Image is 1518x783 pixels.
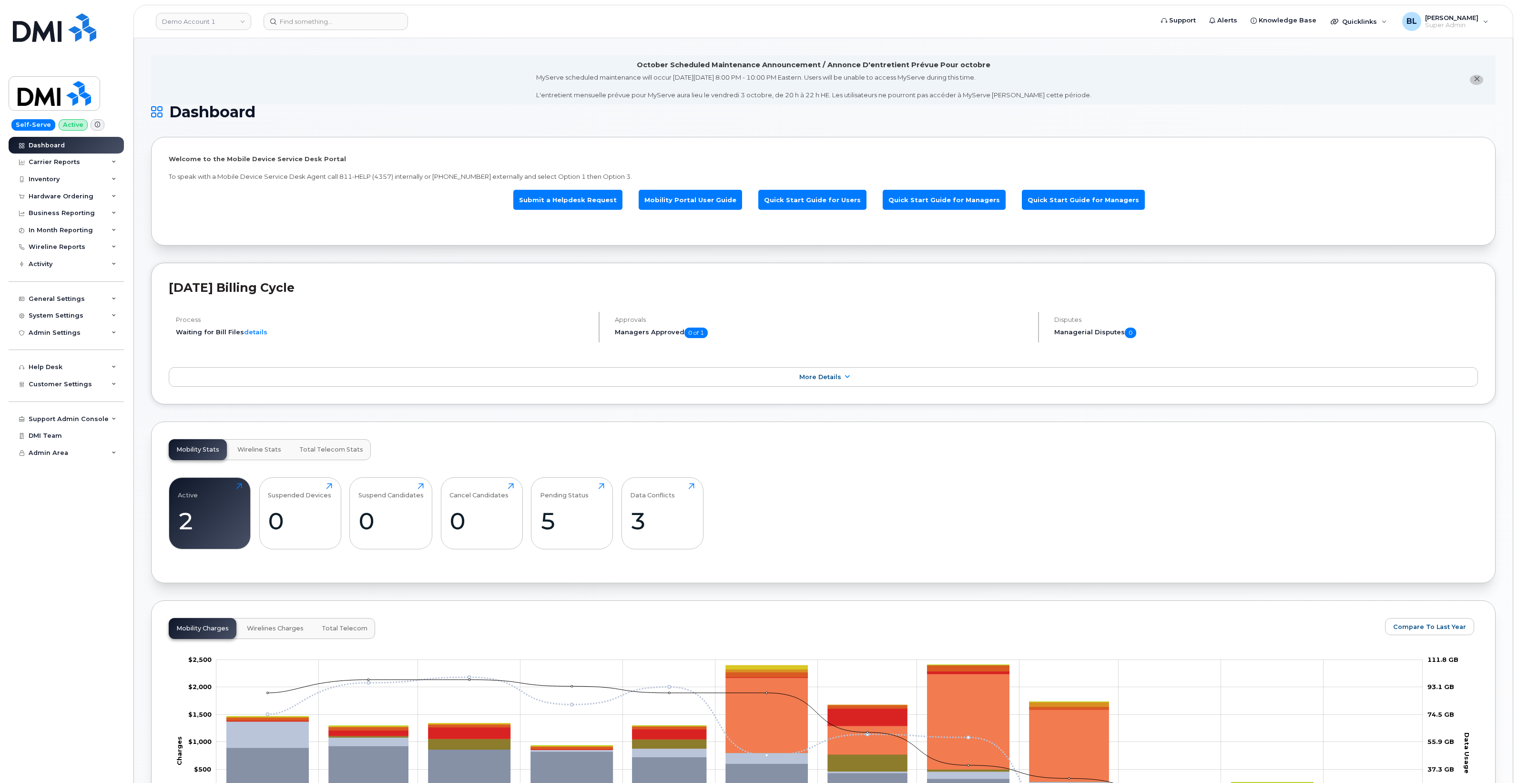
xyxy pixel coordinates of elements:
div: Suspend Candidates [358,483,424,499]
div: Active [178,483,198,499]
a: Cancel Candidates0 [449,483,514,544]
button: Compare To Last Year [1385,618,1474,635]
h2: [DATE] Billing Cycle [169,280,1478,295]
h5: Managerial Disputes [1054,328,1478,338]
a: Quick Start Guide for Managers [883,190,1006,210]
g: $0 [188,683,212,690]
a: Quick Start Guide for Managers [1022,190,1145,210]
span: 0 [1125,328,1136,338]
a: Suspend Candidates0 [358,483,424,544]
tspan: $2,000 [188,683,212,690]
g: $0 [188,738,212,745]
button: close notification [1470,75,1483,85]
h5: Managers Approved [615,328,1029,338]
tspan: 111.8 GB [1427,655,1458,663]
tspan: 93.1 GB [1427,683,1454,690]
div: Data Conflicts [630,483,675,499]
div: Suspended Devices [268,483,331,499]
a: Pending Status5 [540,483,604,544]
tspan: $2,500 [188,655,212,663]
p: To speak with a Mobile Device Service Desk Agent call 811-HELP (4357) internally or [PHONE_NUMBER... [169,172,1478,181]
span: Wireline Stats [237,446,281,453]
li: Waiting for Bill Files [176,328,591,337]
span: Wirelines Charges [247,625,304,632]
g: $0 [188,710,212,718]
a: Suspended Devices0 [268,483,332,544]
div: 0 [358,507,424,535]
div: 3 [630,507,694,535]
div: Cancel Candidates [449,483,509,499]
a: Mobility Portal User Guide [639,190,742,210]
a: Data Conflicts3 [630,483,694,544]
tspan: 55.9 GB [1427,738,1454,745]
span: Compare To Last Year [1393,622,1466,631]
tspan: 74.5 GB [1427,710,1454,718]
tspan: $500 [194,765,211,773]
a: details [244,328,267,336]
div: MyServe scheduled maintenance will occur [DATE][DATE] 8:00 PM - 10:00 PM Eastern. Users will be u... [536,73,1091,100]
tspan: Data Usage [1463,732,1471,773]
div: Pending Status [540,483,589,499]
div: October Scheduled Maintenance Announcement / Annonce D'entretient Prévue Pour octobre [637,60,990,70]
tspan: Charges [175,736,183,765]
span: Dashboard [169,105,255,119]
tspan: 37.3 GB [1427,765,1454,773]
div: 5 [540,507,604,535]
span: 0 of 1 [684,328,708,338]
g: $0 [194,765,211,773]
a: Submit a Helpdesk Request [513,190,622,210]
p: Welcome to the Mobile Device Service Desk Portal [169,155,1478,164]
div: 0 [449,507,514,535]
a: Active2 [178,483,242,544]
h4: Approvals [615,316,1029,323]
div: 0 [268,507,332,535]
h4: Process [176,316,591,323]
a: Quick Start Guide for Users [758,190,866,210]
g: $0 [188,655,212,663]
div: 2 [178,507,242,535]
span: Total Telecom Stats [299,446,363,453]
tspan: $1,000 [188,738,212,745]
h4: Disputes [1054,316,1478,323]
span: More Details [799,373,841,381]
span: Total Telecom [322,625,367,632]
tspan: $1,500 [188,710,212,718]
